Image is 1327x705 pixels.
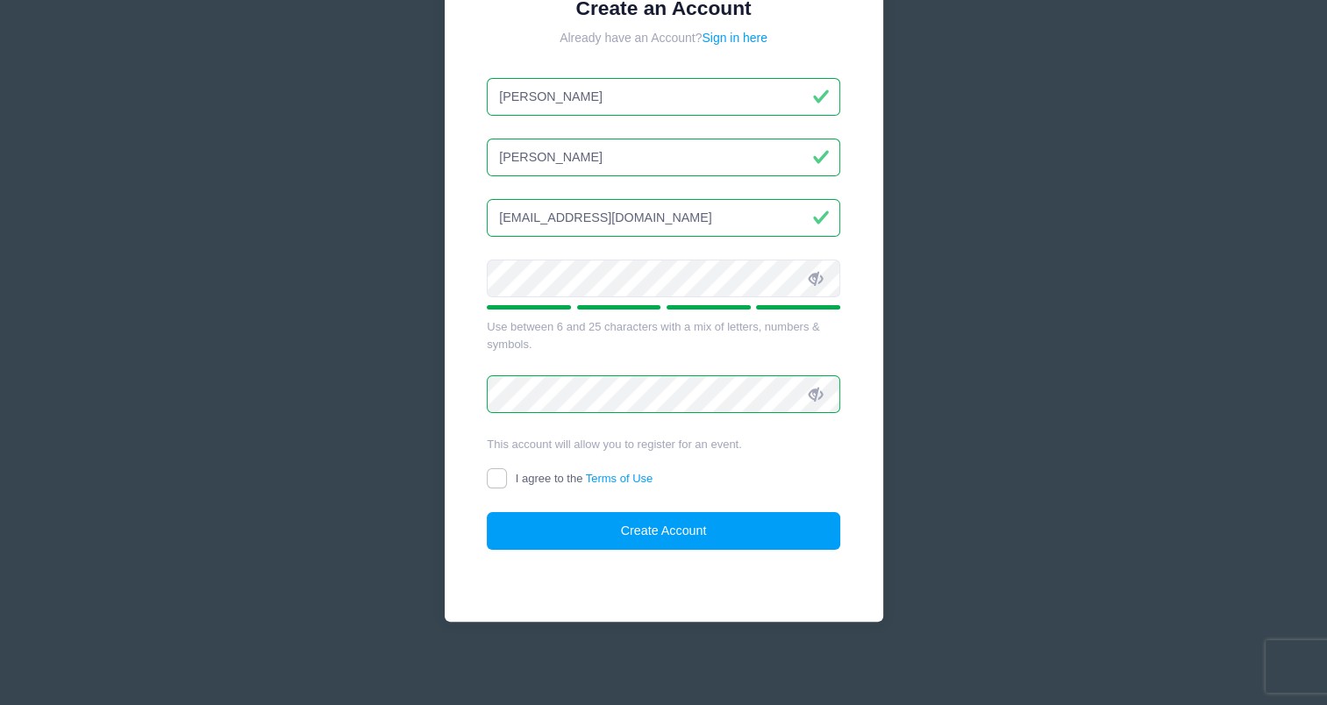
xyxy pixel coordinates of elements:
div: This account will allow you to register for an event. [487,436,840,453]
a: Terms of Use [586,472,653,485]
span: I agree to the [516,472,653,485]
input: I agree to theTerms of Use [487,468,507,488]
a: Sign in here [702,31,767,45]
input: First Name [487,78,840,116]
input: Last Name [487,139,840,176]
input: Email [487,199,840,237]
button: Create Account [487,512,840,550]
div: Already have an Account? [487,29,840,47]
div: Use between 6 and 25 characters with a mix of letters, numbers & symbols. [487,318,840,352]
